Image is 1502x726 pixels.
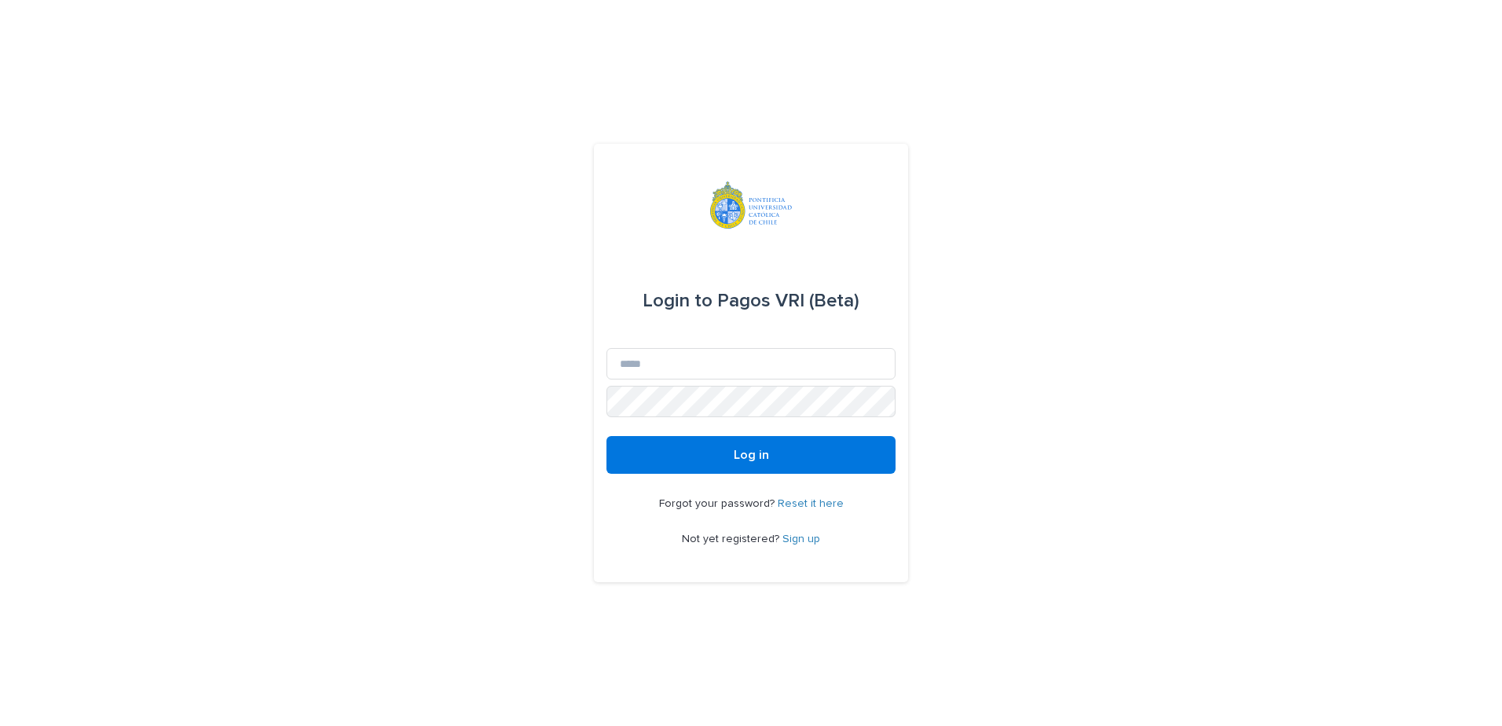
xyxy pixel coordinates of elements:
a: Sign up [782,533,820,544]
button: Log in [606,436,896,474]
div: Pagos VRI (Beta) [643,279,859,323]
span: Forgot your password? [659,498,778,509]
img: iqsleoUpQLaG7yz5l0jK [710,181,792,229]
span: Log in [734,449,769,461]
span: Login to [643,291,713,310]
a: Reset it here [778,498,844,509]
span: Not yet registered? [682,533,782,544]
